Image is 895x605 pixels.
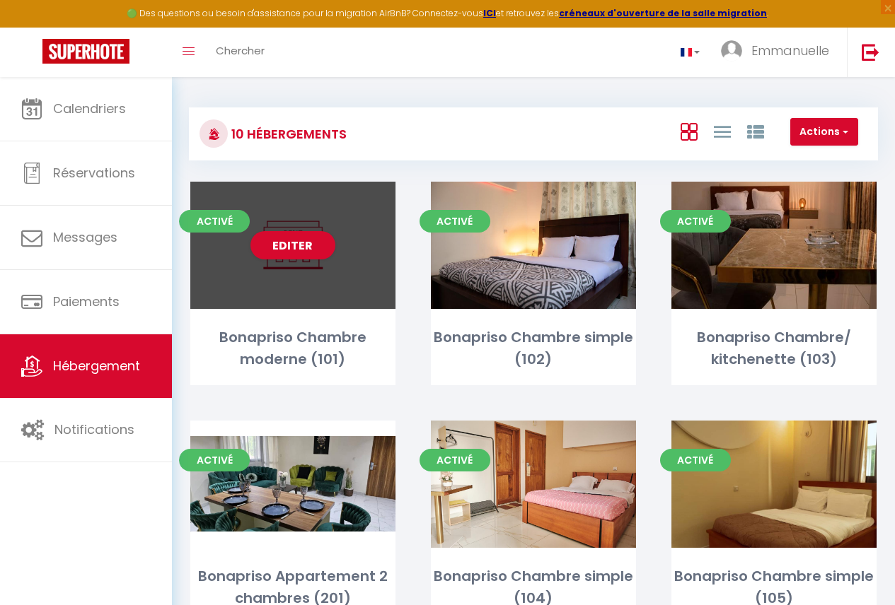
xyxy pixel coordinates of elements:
span: Calendriers [53,100,126,117]
span: Chercher [216,43,265,58]
a: Vue par Groupe [747,119,764,143]
span: Activé [420,210,490,233]
span: Activé [179,210,250,233]
div: Bonapriso Chambre/ kitchenette (103) [671,327,877,371]
span: Hébergement [53,357,140,375]
img: ... [721,40,742,61]
span: Notifications [54,421,134,438]
span: Activé [660,210,731,233]
a: Vue en Box [681,119,698,143]
a: Vue en Liste [714,119,731,143]
a: ... Emmanuelle [710,28,847,77]
a: créneaux d'ouverture de la salle migration [559,7,767,19]
h3: 10 Hébergements [228,118,347,150]
span: Messages [53,228,117,246]
span: Emmanuelle [751,42,829,59]
button: Ouvrir le widget de chat LiveChat [11,6,54,48]
div: Bonapriso Chambre moderne (101) [190,327,395,371]
a: ICI [483,7,496,19]
span: Activé [660,449,731,471]
span: Activé [179,449,250,471]
img: logout [862,43,879,61]
span: Réservations [53,164,135,182]
div: Bonapriso Chambre simple (102) [431,327,636,371]
button: Actions [790,118,858,146]
a: Chercher [205,28,275,77]
span: Activé [420,449,490,471]
img: Super Booking [42,39,129,64]
a: Editer [250,231,335,259]
span: Paiements [53,293,120,310]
